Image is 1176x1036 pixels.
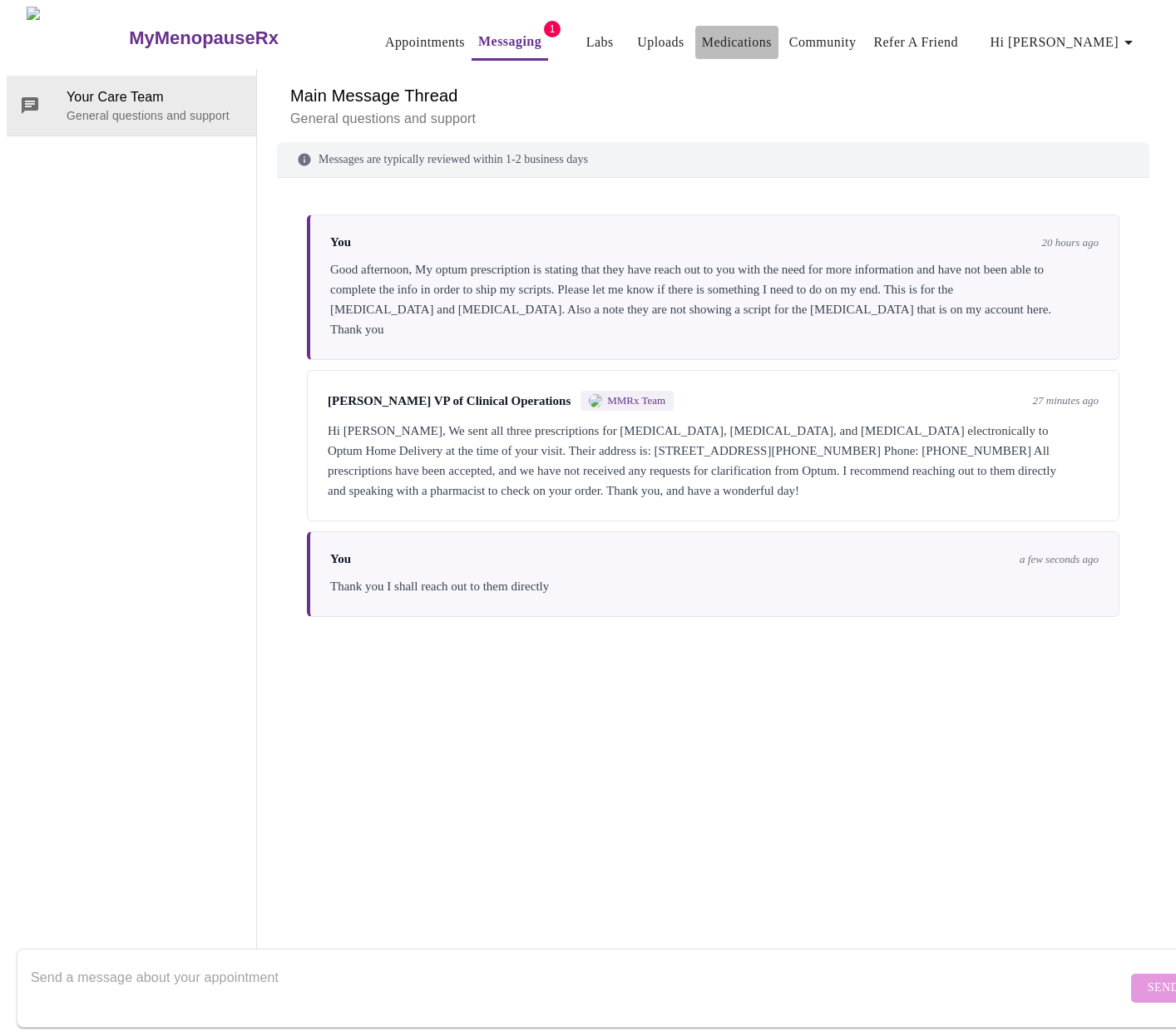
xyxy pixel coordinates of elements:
[290,82,1136,109] h6: Main Message Thread
[873,31,958,54] a: Refer a Friend
[328,421,1099,501] div: Hi [PERSON_NAME], We sent all three prescriptions for [MEDICAL_DATA], [MEDICAL_DATA], and [MEDICA...
[1041,236,1099,249] span: 20 hours ago
[573,26,626,59] button: Labs
[330,576,1099,596] div: Thank you I shall reach out to them directly
[637,31,684,54] a: Uploads
[127,9,345,67] a: MyMenopauseRx
[589,394,602,407] img: MMRX
[1020,553,1099,566] span: a few seconds ago
[630,26,691,59] button: Uploads
[378,26,472,59] button: Appointments
[31,961,1127,1014] textarea: Send a message about your appointment
[702,31,772,54] a: Medications
[984,26,1145,59] button: Hi [PERSON_NAME]
[290,109,1136,129] p: General questions and support
[27,7,127,69] img: MyMenopauseRx Logo
[129,27,279,49] h3: MyMenopauseRx
[67,107,243,124] p: General questions and support
[1033,394,1099,407] span: 27 minutes ago
[544,21,561,37] span: 1
[7,76,256,136] div: Your Care TeamGeneral questions and support
[328,394,571,408] span: [PERSON_NAME] VP of Clinical Operations
[277,142,1149,178] div: Messages are typically reviewed within 1-2 business days
[330,235,351,249] span: You
[330,552,351,566] span: You
[478,30,541,53] a: Messaging
[695,26,778,59] button: Medications
[586,31,614,54] a: Labs
[67,87,243,107] span: Your Care Team
[472,25,548,61] button: Messaging
[607,394,665,407] span: MMRx Team
[867,26,965,59] button: Refer a Friend
[991,31,1139,54] span: Hi [PERSON_NAME]
[385,31,465,54] a: Appointments
[783,26,863,59] button: Community
[330,259,1099,339] div: Good afternoon, My optum prescription is stating that they have reach out to you with the need fo...
[789,31,857,54] a: Community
